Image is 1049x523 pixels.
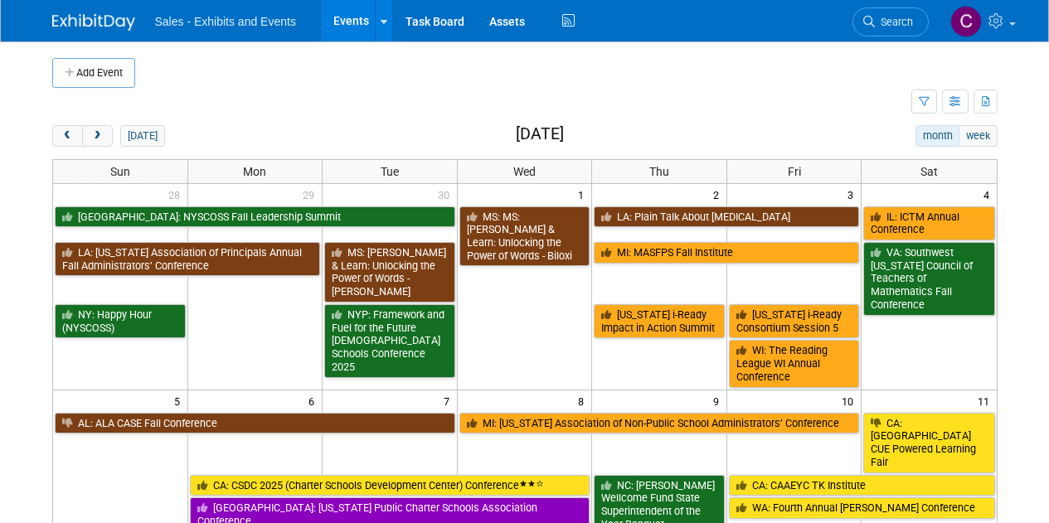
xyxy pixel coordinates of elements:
a: CA: [GEOGRAPHIC_DATA] CUE Powered Learning Fair [863,413,994,473]
a: [GEOGRAPHIC_DATA]: NYSCOSS Fall Leadership Summit [55,206,455,228]
span: 10 [840,390,861,411]
span: 28 [167,184,187,205]
span: 7 [442,390,457,411]
button: week [959,125,997,147]
span: 5 [172,390,187,411]
span: 8 [576,390,591,411]
span: Tue [381,165,399,178]
a: IL: ICTM Annual Conference [863,206,994,240]
span: Sun [110,165,130,178]
span: Wed [513,165,536,178]
button: next [82,125,113,147]
a: CA: CAAEYC TK Institute [729,475,995,496]
span: Search [875,16,913,28]
a: [US_STATE] i-Ready Consortium Session 5 [729,304,860,338]
span: Thu [649,165,669,178]
img: ExhibitDay [52,14,135,31]
span: 30 [436,184,457,205]
span: Fri [788,165,801,178]
a: WA: Fourth Annual [PERSON_NAME] Conference [729,497,995,519]
a: AL: ALA CASE Fall Conference [55,413,455,434]
span: Mon [243,165,266,178]
span: 1 [576,184,591,205]
span: 2 [711,184,726,205]
span: 3 [846,184,861,205]
a: MI: MASFPS Fall Institute [594,242,859,264]
button: prev [52,125,83,147]
button: month [915,125,959,147]
img: Christine Lurz [950,6,982,37]
a: NY: Happy Hour (NYSCOSS) [55,304,186,338]
span: Sales - Exhibits and Events [155,15,296,28]
a: LA: [US_STATE] Association of Principals Annual Fall Administrators’ Conference [55,242,321,276]
a: LA: Plain Talk About [MEDICAL_DATA] [594,206,859,228]
a: MS: MS: [PERSON_NAME] & Learn: Unlocking the Power of Words - Biloxi [459,206,590,267]
a: VA: Southwest [US_STATE] Council of Teachers of Mathematics Fall Conference [863,242,994,316]
span: 9 [711,390,726,411]
a: Search [852,7,929,36]
a: [US_STATE] i-Ready Impact in Action Summit [594,304,725,338]
span: 6 [307,390,322,411]
a: NYP: Framework and Fuel for the Future [DEMOGRAPHIC_DATA] Schools Conference 2025 [324,304,455,378]
a: MS: [PERSON_NAME] & Learn: Unlocking the Power of Words - [PERSON_NAME] [324,242,455,303]
span: 29 [301,184,322,205]
a: WI: The Reading League WI Annual Conference [729,340,860,387]
h2: [DATE] [516,125,564,143]
button: Add Event [52,58,135,88]
a: CA: CSDC 2025 (Charter Schools Development Center) Conference [190,475,590,496]
span: Sat [920,165,938,178]
span: 11 [976,390,997,411]
button: [DATE] [120,125,164,147]
a: MI: [US_STATE] Association of Non-Public School Administrators’ Conference [459,413,860,434]
span: 4 [982,184,997,205]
